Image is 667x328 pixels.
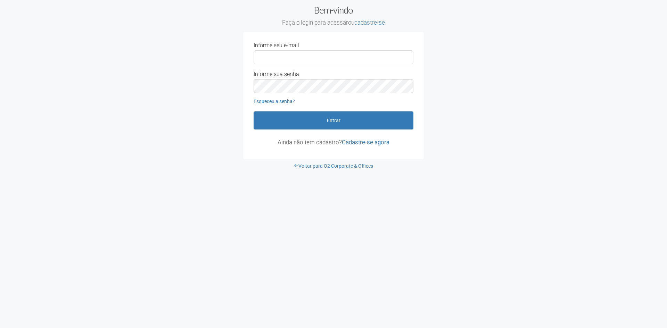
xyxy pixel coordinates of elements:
[243,5,424,27] h2: Bem-vindo
[254,99,295,104] a: Esqueceu a senha?
[254,139,413,145] p: Ainda não tem cadastro?
[342,139,389,146] a: Cadastre-se agora
[294,163,373,169] a: Voltar para O2 Corporate & Offices
[243,19,424,27] small: Faça o login para acessar
[254,71,299,77] label: Informe sua senha
[254,111,413,129] button: Entrar
[354,19,385,26] a: cadastre-se
[348,19,385,26] span: ou
[254,42,299,49] label: Informe seu e-mail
